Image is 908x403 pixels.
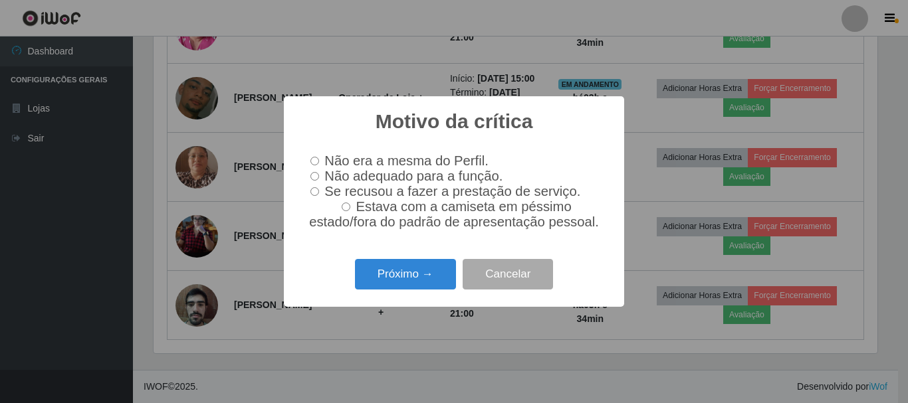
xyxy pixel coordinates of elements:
input: Não adequado para a função. [310,172,319,181]
button: Próximo → [355,259,456,290]
span: Se recusou a fazer a prestação de serviço. [324,184,580,199]
input: Não era a mesma do Perfil. [310,157,319,165]
span: Não adequado para a função. [324,169,503,183]
h2: Motivo da crítica [376,110,533,133]
span: Estava com a camiseta em péssimo estado/fora do padrão de apresentação pessoal. [309,199,599,229]
input: Estava com a camiseta em péssimo estado/fora do padrão de apresentação pessoal. [342,202,350,211]
button: Cancelar [463,259,553,290]
span: Não era a mesma do Perfil. [324,153,488,168]
input: Se recusou a fazer a prestação de serviço. [310,187,319,196]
